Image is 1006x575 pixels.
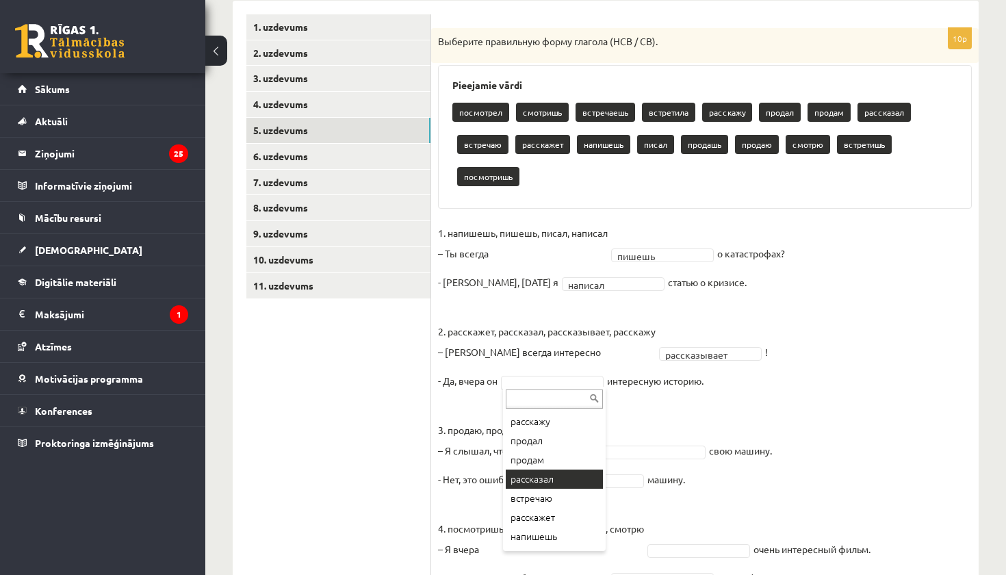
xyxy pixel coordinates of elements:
[506,470,603,489] div: рассказал
[506,489,603,508] div: встречаю
[506,431,603,450] div: продал
[506,508,603,527] div: расскажет
[506,412,603,431] div: расскажу
[506,527,603,546] div: напишешь
[506,546,603,565] div: писал
[506,450,603,470] div: продам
